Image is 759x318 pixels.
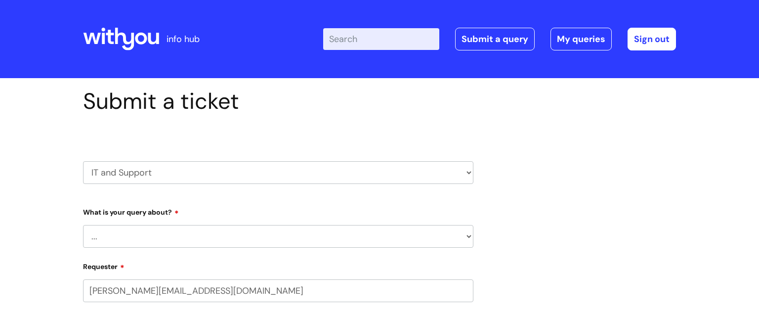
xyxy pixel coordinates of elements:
[628,28,676,50] a: Sign out
[323,28,676,50] div: | -
[550,28,612,50] a: My queries
[83,88,473,115] h1: Submit a ticket
[83,279,473,302] input: Email
[167,31,200,47] p: info hub
[323,28,439,50] input: Search
[83,259,473,271] label: Requester
[83,205,473,217] label: What is your query about?
[455,28,535,50] a: Submit a query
